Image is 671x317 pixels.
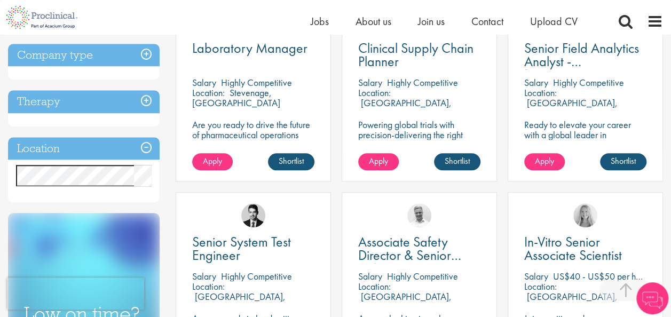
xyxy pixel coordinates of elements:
span: Location: [192,86,225,99]
span: Location: [192,280,225,292]
iframe: reCAPTCHA [7,278,144,310]
p: Stevenage, [GEOGRAPHIC_DATA] [192,86,280,109]
span: Apply [369,155,388,167]
a: Contact [471,14,503,28]
a: Senior Field Analytics Analyst - [GEOGRAPHIC_DATA] and [GEOGRAPHIC_DATA] [524,42,646,68]
img: Joshua Bye [407,203,431,227]
a: Apply [358,153,399,170]
h3: Company type [8,44,160,67]
a: Shortlist [434,153,480,170]
p: Ready to elevate your career with a global leader in [MEDICAL_DATA] care? Join us as a Senior Fie... [524,120,646,191]
a: Shortlist [600,153,646,170]
p: [GEOGRAPHIC_DATA], [GEOGRAPHIC_DATA] [524,97,618,119]
p: [GEOGRAPHIC_DATA], [GEOGRAPHIC_DATA] [358,290,452,313]
a: Upload CV [530,14,578,28]
p: [GEOGRAPHIC_DATA], [GEOGRAPHIC_DATA] [524,290,618,313]
span: Location: [358,86,391,99]
span: Salary [358,76,382,89]
img: Shannon Briggs [573,203,597,227]
a: Associate Safety Director & Senior Safety Scientist [358,235,480,262]
span: Senior System Test Engineer [192,233,291,264]
span: Clinical Supply Chain Planner [358,39,473,70]
span: Salary [524,270,548,282]
a: About us [356,14,391,28]
a: Laboratory Manager [192,42,314,55]
span: Location: [524,280,557,292]
span: Location: [358,280,391,292]
a: Shortlist [268,153,314,170]
a: In-Vitro Senior Associate Scientist [524,235,646,262]
h3: Therapy [8,90,160,113]
span: Salary [192,76,216,89]
p: Highly Competitive [387,270,458,282]
p: Highly Competitive [387,76,458,89]
h3: Location [8,137,160,160]
p: [GEOGRAPHIC_DATA], [GEOGRAPHIC_DATA] [192,290,286,313]
a: Senior System Test Engineer [192,235,314,262]
a: Jobs [311,14,329,28]
span: In-Vitro Senior Associate Scientist [524,233,622,264]
p: [GEOGRAPHIC_DATA], [GEOGRAPHIC_DATA] [358,97,452,119]
p: Powering global trials with precision-delivering the right materials, at the right time, every time. [358,120,480,160]
a: Join us [418,14,445,28]
p: US$40 - US$50 per hour [553,270,648,282]
p: Highly Competitive [221,270,292,282]
span: Salary [192,270,216,282]
img: Thomas Wenig [241,203,265,227]
span: Apply [203,155,222,167]
a: Clinical Supply Chain Planner [358,42,480,68]
span: Associate Safety Director & Senior Safety Scientist [358,233,461,278]
p: Are you ready to drive the future of pharmaceutical operations from behind the scenes? Looking to... [192,120,314,170]
span: Location: [524,86,557,99]
img: Chatbot [636,282,668,314]
a: Apply [524,153,565,170]
p: Highly Competitive [221,76,292,89]
span: Laboratory Manager [192,39,307,57]
span: Apply [535,155,554,167]
span: Salary [524,76,548,89]
p: Highly Competitive [553,76,624,89]
span: Salary [358,270,382,282]
a: Apply [192,153,233,170]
